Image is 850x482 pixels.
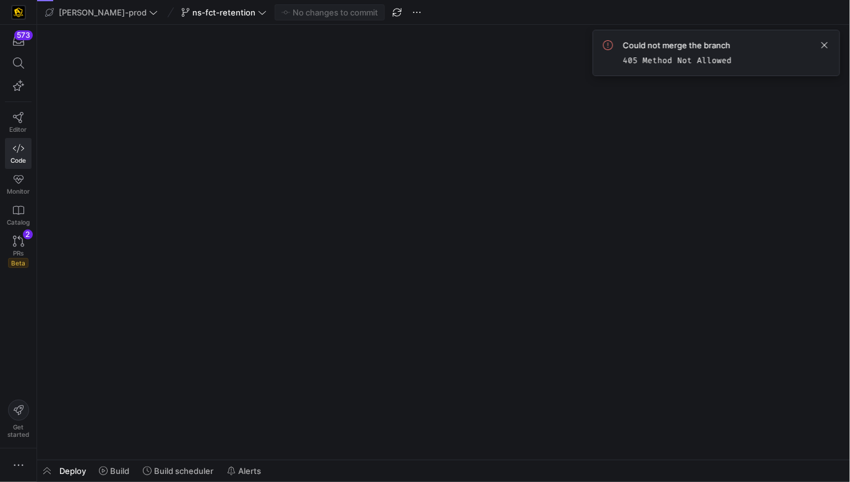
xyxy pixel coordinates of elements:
[11,157,26,164] span: Code
[5,169,32,200] a: Monitor
[5,231,32,273] a: PRsBeta2
[13,249,24,257] span: PRs
[7,423,29,438] span: Get started
[7,187,30,195] span: Monitor
[59,7,147,17] span: [PERSON_NAME]-prod
[221,460,267,481] button: Alerts
[8,258,28,268] span: Beta
[5,30,32,52] button: 573
[42,4,161,20] button: [PERSON_NAME]-prod
[5,107,32,138] a: Editor
[93,460,135,481] button: Build
[238,466,261,476] span: Alerts
[192,7,255,17] span: ns-fct-retention
[5,2,32,23] a: https://storage.googleapis.com/y42-prod-data-exchange/images/uAsz27BndGEK0hZWDFeOjoxA7jCwgK9jE472...
[434,233,453,252] img: logo.gif
[5,395,32,443] button: Getstarted
[178,4,270,20] button: ns-fct-retention
[623,40,732,50] span: Could not merge the branch
[137,460,219,481] button: Build scheduler
[7,218,30,226] span: Catalog
[623,55,732,66] code: 405 Method Not Allowed
[154,466,213,476] span: Build scheduler
[14,30,33,40] div: 573
[10,126,27,133] span: Editor
[23,230,33,239] div: 2
[5,138,32,169] a: Code
[12,6,25,19] img: https://storage.googleapis.com/y42-prod-data-exchange/images/uAsz27BndGEK0hZWDFeOjoxA7jCwgK9jE472...
[5,200,32,231] a: Catalog
[59,466,86,476] span: Deploy
[110,466,129,476] span: Build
